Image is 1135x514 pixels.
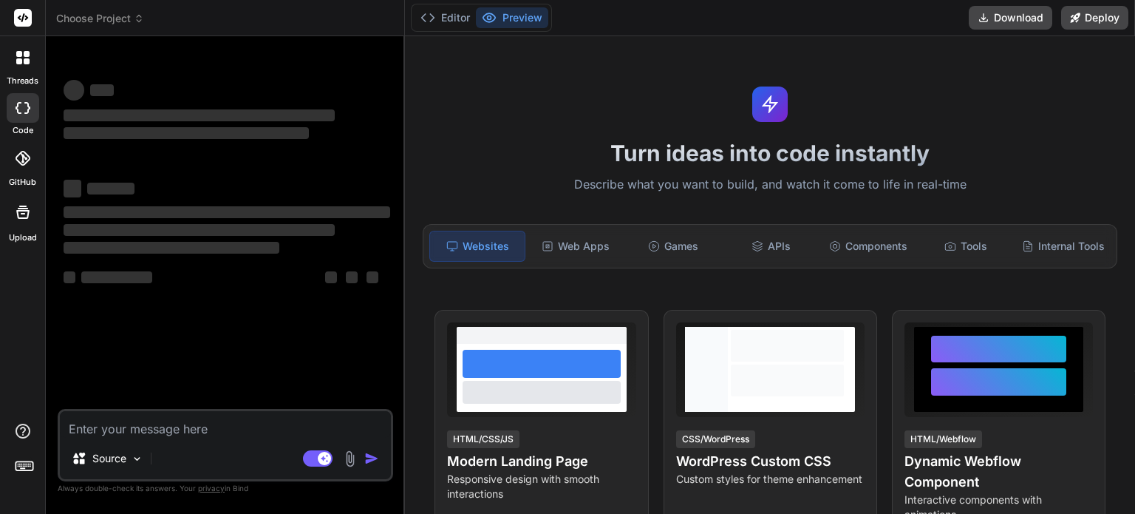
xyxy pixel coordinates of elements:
[325,271,337,283] span: ‌
[676,472,865,487] p: Custom styles for theme enhancement
[13,124,33,137] label: code
[64,271,75,283] span: ‌
[415,7,476,28] button: Editor
[346,271,358,283] span: ‌
[90,84,114,96] span: ‌
[64,80,84,101] span: ‌
[414,140,1126,166] h1: Turn ideas into code instantly
[64,109,335,121] span: ‌
[1061,6,1128,30] button: Deploy
[364,451,379,466] img: icon
[64,206,390,218] span: ‌
[447,430,519,448] div: HTML/CSS/JS
[367,271,378,283] span: ‌
[7,75,38,87] label: threads
[904,451,1093,493] h4: Dynamic Webflow Component
[64,180,81,197] span: ‌
[528,231,623,262] div: Web Apps
[447,451,635,472] h4: Modern Landing Page
[476,7,548,28] button: Preview
[64,242,279,254] span: ‌
[447,472,635,501] p: Responsive design with smooth interactions
[92,451,126,466] p: Source
[58,481,393,496] p: Always double-check its answers. Your in Bind
[9,176,36,189] label: GitHub
[1016,231,1111,262] div: Internal Tools
[64,127,309,139] span: ‌
[9,231,37,244] label: Upload
[81,271,152,283] span: ‌
[676,451,865,472] h4: WordPress Custom CSS
[969,6,1052,30] button: Download
[64,224,335,236] span: ‌
[56,11,144,26] span: Choose Project
[723,231,818,262] div: APIs
[676,430,755,448] div: CSS/WordPress
[429,231,525,262] div: Websites
[414,175,1126,195] p: Describe what you want to build, and watch it come to life in real-time
[87,183,134,195] span: ‌
[918,231,1013,262] div: Tools
[904,430,982,448] div: HTML/Webflow
[198,484,225,493] span: privacy
[341,450,358,467] img: attachment
[821,231,916,262] div: Components
[131,453,143,465] img: Pick Models
[626,231,720,262] div: Games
